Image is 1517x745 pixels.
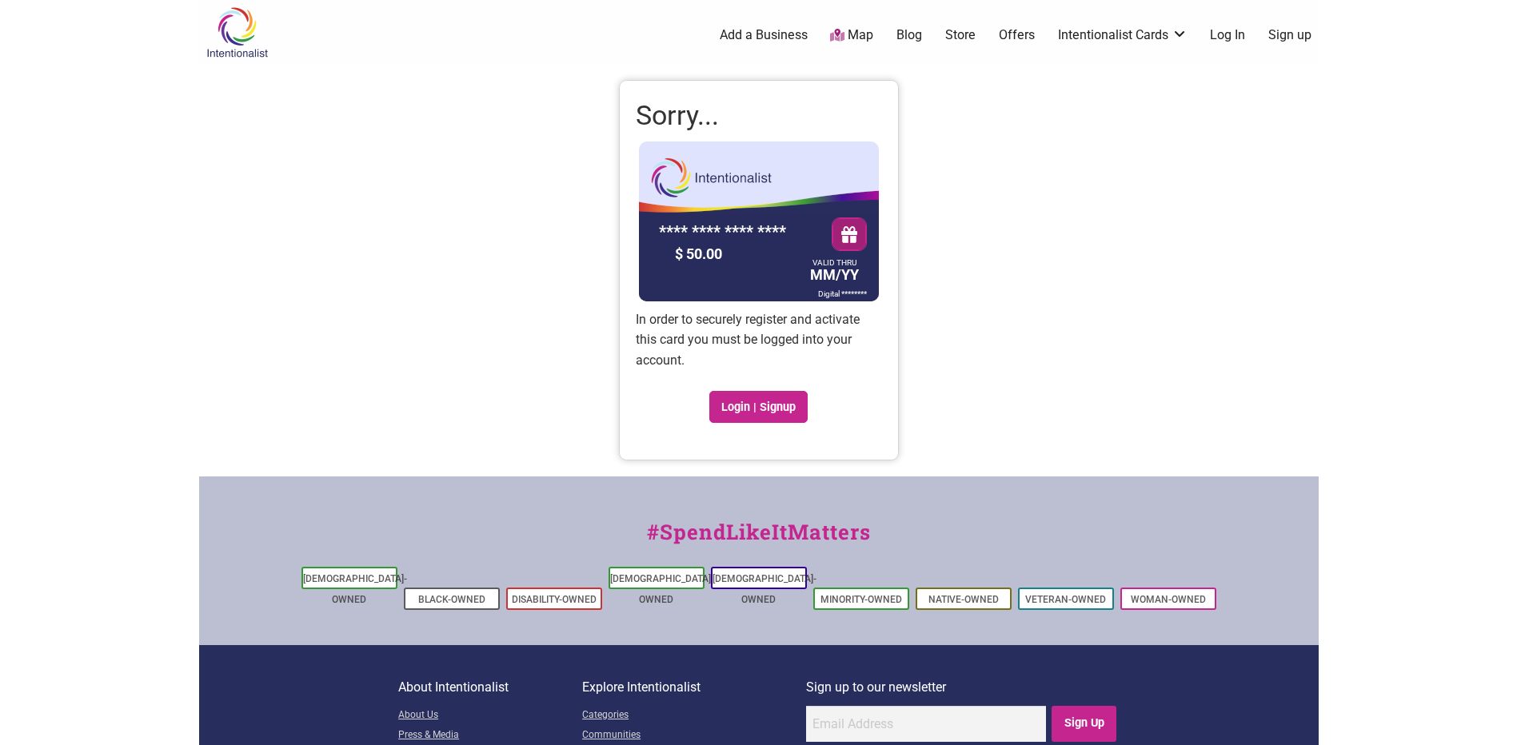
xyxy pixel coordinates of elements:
input: Sign Up [1052,706,1116,742]
a: Store [945,26,976,44]
a: Veteran-Owned [1025,594,1106,605]
input: Email Address [806,706,1046,742]
p: Explore Intentionalist [582,677,806,698]
a: Native-Owned [928,594,999,605]
a: Black-Owned [418,594,485,605]
div: MM/YY [806,260,863,287]
a: Add a Business [720,26,808,44]
div: #SpendLikeItMatters [199,516,1319,564]
a: [DEMOGRAPHIC_DATA]-Owned [303,573,407,605]
a: Login | Signup [709,391,808,423]
p: Sign up to our newsletter [806,677,1119,698]
a: Minority-Owned [820,594,902,605]
p: About Intentionalist [398,677,582,698]
a: Woman-Owned [1131,594,1206,605]
a: About Us [398,706,582,726]
a: Offers [999,26,1035,44]
a: [DEMOGRAPHIC_DATA]-Owned [610,573,714,605]
a: Disability-Owned [512,594,597,605]
h1: Sorry... [636,97,882,135]
a: Sign up [1268,26,1311,44]
p: In order to securely register and activate this card you must be logged into your account. [636,309,882,371]
a: Categories [582,706,806,726]
div: VALID THRU [810,261,859,264]
a: Map [830,26,873,45]
a: Blog [896,26,922,44]
a: Intentionalist Cards [1058,26,1188,44]
a: [DEMOGRAPHIC_DATA]-Owned [713,573,816,605]
img: Intentionalist [199,6,275,58]
a: Log In [1210,26,1245,44]
div: $ 50.00 [671,241,807,266]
